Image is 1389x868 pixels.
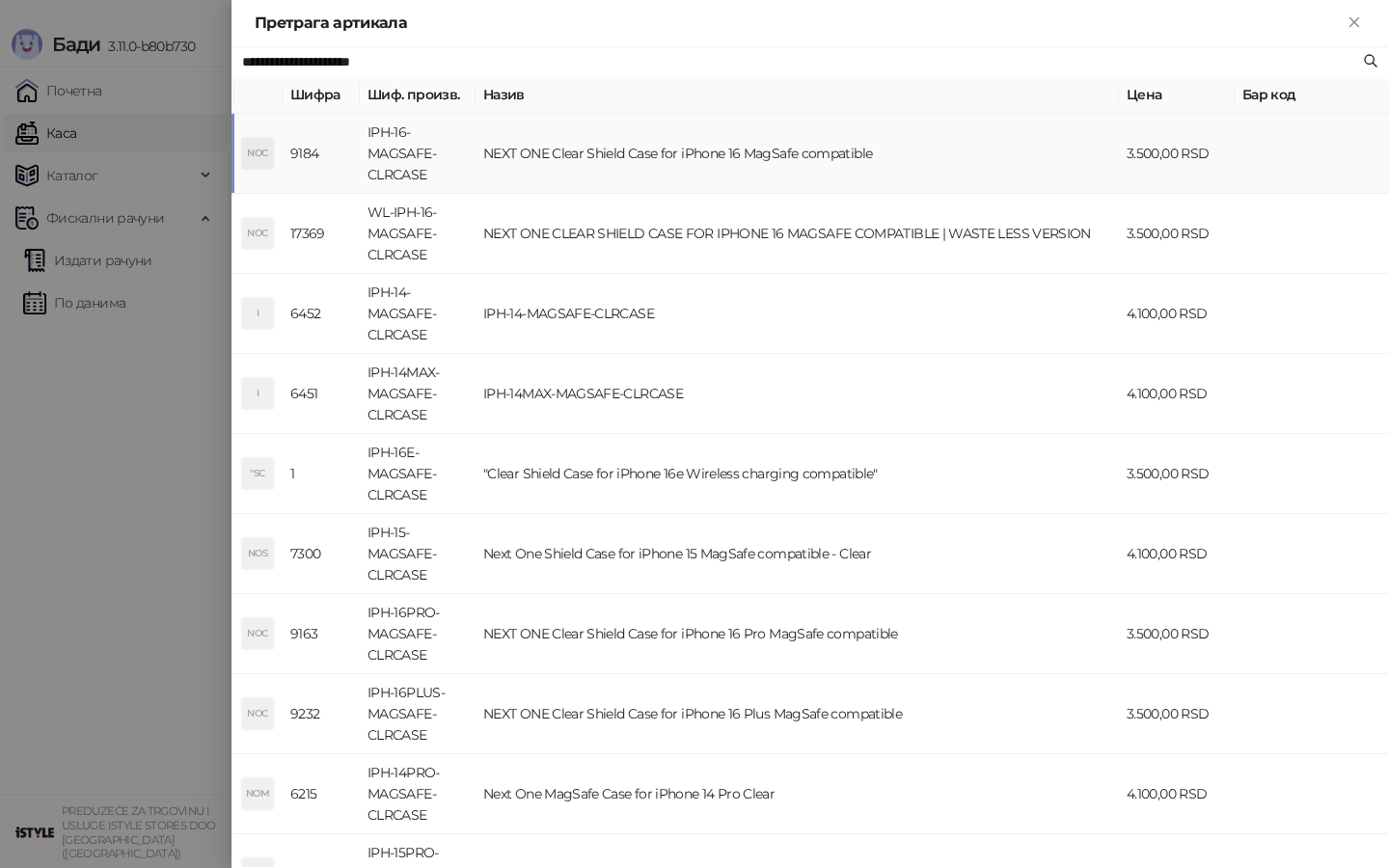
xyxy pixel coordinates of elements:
td: NEXT ONE Clear Shield Case for iPhone 16 Pro MagSafe compatible [476,594,1119,674]
div: Претрага артикала [255,12,1343,35]
td: 3.500,00 RSD [1119,194,1235,274]
th: Шиф. произв. [360,76,476,114]
div: NOS [242,538,273,569]
td: NEXT ONE CLEAR SHIELD CASE FOR IPHONE 16 MAGSAFE COMPATIBLE | WASTE LESS VERSION [476,194,1119,274]
td: IPH-14-MAGSAFE-CLRCASE [476,274,1119,354]
div: "SC [242,458,273,489]
td: IPH-15-MAGSAFE-CLRCASE [360,514,476,594]
td: NEXT ONE Clear Shield Case for iPhone 16 Plus MagSafe compatible [476,674,1119,754]
div: NOC [242,218,273,249]
td: IPH-14-MAGSAFE-CLRCASE [360,274,476,354]
td: 4.100,00 RSD [1119,754,1235,834]
div: NOM [242,778,273,809]
div: NOC [242,138,273,169]
td: IPH-16PRO-MAGSAFE-CLRCASE [360,594,476,674]
div: NOC [242,618,273,649]
td: 9184 [283,114,360,194]
th: Цена [1119,76,1235,114]
td: 1 [283,434,360,514]
td: NEXT ONE Clear Shield Case for iPhone 16 MagSafe compatible [476,114,1119,194]
td: IPH-16PLUS-MAGSAFE-CLRCASE [360,674,476,754]
td: 9163 [283,594,360,674]
td: 4.100,00 RSD [1119,514,1235,594]
td: 9232 [283,674,360,754]
td: IPH-14PRO-MAGSAFE-CLRCASE [360,754,476,834]
div: NOC [242,698,273,729]
td: 6451 [283,354,360,434]
td: 3.500,00 RSD [1119,674,1235,754]
th: Шифра [283,76,360,114]
td: WL-IPH-16-MAGSAFE-CLRCASE [360,194,476,274]
th: Назив [476,76,1119,114]
div: I [242,298,273,329]
td: 4.100,00 RSD [1119,274,1235,354]
td: 3.500,00 RSD [1119,594,1235,674]
td: IPH-16E-MAGSAFE-CLRCASE [360,434,476,514]
td: Next One MagSafe Case for iPhone 14 Pro Clear [476,754,1119,834]
td: IPH-14MAX-MAGSAFE-CLRCASE [476,354,1119,434]
th: Бар код [1235,76,1389,114]
td: 6452 [283,274,360,354]
td: 17369 [283,194,360,274]
td: Next One Shield Case for iPhone 15 MagSafe compatible - Clear [476,514,1119,594]
button: Close [1343,12,1366,35]
td: 7300 [283,514,360,594]
td: 6215 [283,754,360,834]
td: IPH-14MAX-MAGSAFE-CLRCASE [360,354,476,434]
td: 3.500,00 RSD [1119,434,1235,514]
td: "Clear Shield Case for iPhone 16e Wireless charging compatible" [476,434,1119,514]
td: 4.100,00 RSD [1119,354,1235,434]
td: IPH-16-MAGSAFE-CLRCASE [360,114,476,194]
td: 3.500,00 RSD [1119,114,1235,194]
div: I [242,378,273,409]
